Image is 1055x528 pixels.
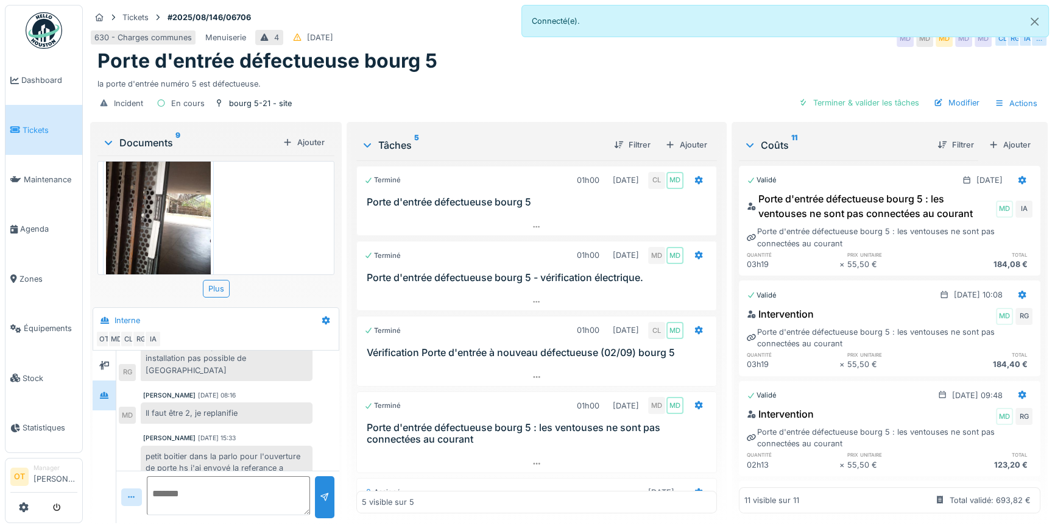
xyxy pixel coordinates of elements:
h3: Vérification Porte d'entrée à nouveau défectueuse (02/09) bourg 5 [367,347,711,359]
div: Validé [747,290,777,301]
div: MD [108,330,125,348]
div: 4 [274,32,279,43]
div: Porte d'entrée défectueuse bourg 5 : les ventouses ne sont pas connectées au courant [747,226,1032,249]
h6: total [940,451,1032,458]
button: Close [1021,5,1048,38]
h6: prix unitaire [847,351,940,359]
div: IA [144,330,161,348]
div: IA [1018,30,1036,47]
span: Tickets [23,124,77,136]
div: MD [955,30,972,47]
span: Zones [19,273,77,285]
div: [DATE] 15:33 [198,433,236,443]
div: MD [996,201,1013,218]
div: Ajouter [660,137,712,153]
div: [DATE] [307,32,333,43]
div: RG [1015,308,1032,325]
div: Manager [34,463,77,473]
h3: Porte d'entrée défectueuse bourg 5 [367,196,711,208]
div: Modifier [929,95,984,111]
div: × [839,459,847,471]
div: MD [996,308,1013,325]
div: Plus de courant après vérification installation pas possible de [GEOGRAPHIC_DATA] [141,336,312,381]
div: Terminer & valider les tâches [794,95,924,111]
div: Terminé [364,326,401,336]
div: 01h00 [577,174,599,186]
sup: 5 [414,138,419,152]
div: Coûts [744,138,928,152]
img: ye1ny491bw94aiyneje9vnv6q1n6 [106,146,211,285]
div: RG [1015,408,1032,425]
div: Porte d'entrée défectueuse bourg 5 : les ventouses ne sont pas connectées au courant [747,191,993,221]
h6: quantité [747,251,839,259]
div: 630 - Charges communes [94,32,192,43]
div: MD [936,30,953,47]
div: Filtrer [933,137,979,153]
div: Interne [115,315,140,326]
div: 55,50 € [847,359,940,370]
div: MD [666,247,683,264]
h6: quantité [747,351,839,359]
div: [PERSON_NAME] [143,433,196,443]
div: IA [1015,201,1032,218]
div: × [839,359,847,370]
div: CL [648,172,665,189]
a: Équipements [5,304,82,353]
div: MD [975,30,992,47]
div: Filtrer [609,137,655,153]
a: Dashboard [5,55,82,105]
div: Actions [989,95,1043,112]
a: Stock [5,353,82,402]
div: Intervention [747,407,814,421]
div: petit boitier dans la parlo pour l'ouverture de porte hs j'ai envoyé la referance a [PERSON_NAME] [141,446,312,491]
div: [DATE] [613,249,639,261]
div: CL [994,30,1011,47]
div: MD [996,408,1013,425]
a: OT Manager[PERSON_NAME] [10,463,77,493]
div: Assigné [364,487,401,498]
div: 5 visible sur 5 [362,496,414,508]
div: Ajouter [984,137,1036,153]
img: Badge_color-CXgf-gQk.svg [26,12,62,49]
span: Dashboard [21,74,77,86]
div: MD [916,30,933,47]
div: … [1031,30,1048,47]
h1: Porte d'entrée défectueuse bourg 5 [97,49,437,73]
div: MD [648,247,665,264]
div: 123,20 € [940,459,1032,471]
li: OT [10,468,29,486]
div: [DATE] [648,487,674,498]
li: [PERSON_NAME] [34,463,77,490]
div: la porte d'entrée numéro 5 est défectueuse. [97,73,1040,90]
strong: #2025/08/146/06706 [163,12,256,23]
a: Maintenance [5,155,82,204]
div: Il faut être 2, je replanifie [141,402,312,424]
div: 184,40 € [940,359,1032,370]
span: Agenda [20,223,77,235]
div: MD [648,397,665,414]
div: Terminé [364,251,401,261]
div: Validé [747,175,777,185]
h6: total [940,351,1032,359]
div: 03h19 [747,359,839,370]
div: Porte d'entrée défectueuse bourg 5 : les ventouses ne sont pas connectées au courant [747,326,1032,349]
div: MD [666,322,683,339]
div: Validé [747,390,777,401]
div: CL [648,322,665,339]
div: CL [120,330,137,348]
div: Tickets [122,12,149,23]
span: Stock [23,373,77,384]
sup: 9 [175,135,180,150]
div: × [839,259,847,270]
div: Tâches [361,138,604,152]
h6: prix unitaire [847,451,940,458]
div: 01h00 [577,324,599,336]
div: Terminé [364,175,401,185]
div: Ajouter [278,134,330,151]
div: Menuiserie [205,32,246,43]
h3: Porte d'entrée défectueuse bourg 5 : les ventouses ne sont pas connectées au courant [367,422,711,445]
div: 55,50 € [847,259,940,270]
div: MD [666,397,683,414]
div: RG [132,330,149,348]
div: bourg 5-21 - site [229,98,292,109]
